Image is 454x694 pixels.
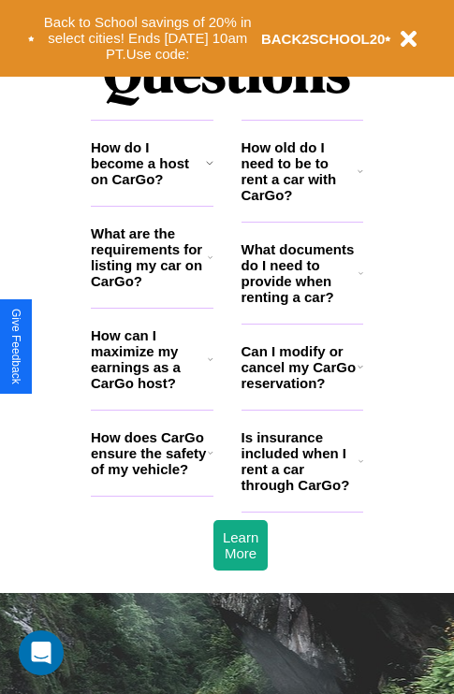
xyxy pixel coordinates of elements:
h3: Is insurance included when I rent a car through CarGo? [242,429,359,493]
h3: Can I modify or cancel my CarGo reservation? [242,343,358,391]
h3: How do I become a host on CarGo? [91,139,206,187]
h3: What are the requirements for listing my car on CarGo? [91,225,208,289]
h3: How does CarGo ensure the safety of my vehicle? [91,429,208,477]
div: Give Feedback [9,309,22,384]
h3: What documents do I need to provide when renting a car? [242,241,359,305]
div: Open Intercom Messenger [19,630,64,675]
button: Back to School savings of 20% in select cities! Ends [DATE] 10am PT.Use code: [35,9,261,67]
h3: How old do I need to be to rent a car with CarGo? [242,139,359,203]
b: BACK2SCHOOL20 [261,31,386,47]
h3: How can I maximize my earnings as a CarGo host? [91,327,208,391]
button: Learn More [213,520,268,571]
